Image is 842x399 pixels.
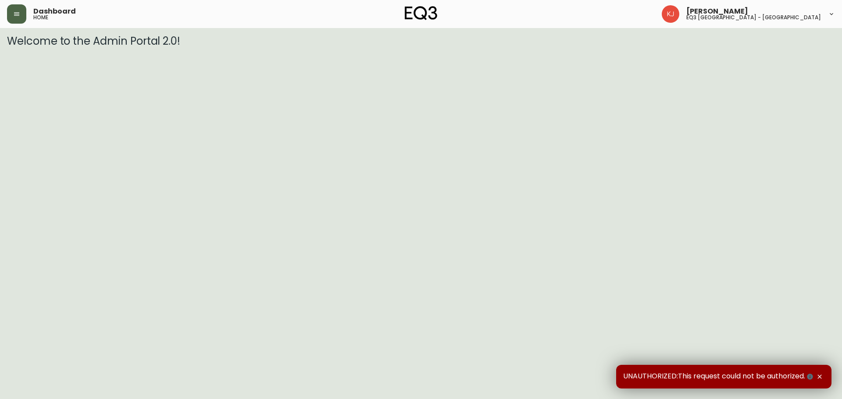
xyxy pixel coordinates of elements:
[405,6,437,20] img: logo
[662,5,679,23] img: 24a625d34e264d2520941288c4a55f8e
[623,372,815,381] span: UNAUTHORIZED:This request could not be authorized.
[686,8,748,15] span: [PERSON_NAME]
[7,35,835,47] h3: Welcome to the Admin Portal 2.0!
[33,15,48,20] h5: home
[686,15,821,20] h5: eq3 [GEOGRAPHIC_DATA] - [GEOGRAPHIC_DATA]
[33,8,76,15] span: Dashboard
